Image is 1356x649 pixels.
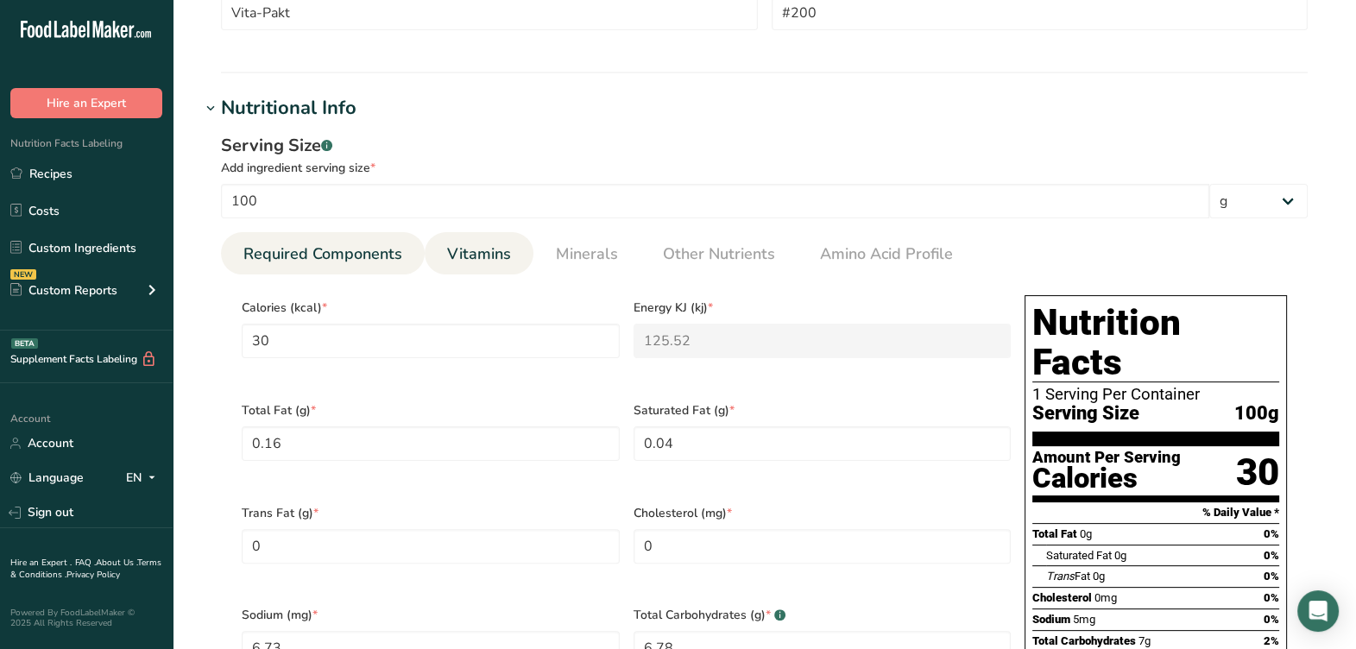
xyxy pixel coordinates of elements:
span: Amino Acid Profile [820,243,953,266]
span: Saturated Fat (g) [634,401,1012,419]
span: Energy KJ (kj) [634,299,1012,317]
span: Cholesterol [1032,591,1092,604]
span: 0g [1080,527,1092,540]
i: Trans [1046,570,1075,583]
div: Amount Per Serving [1032,450,1181,466]
button: Hire an Expert [10,88,162,118]
span: Trans Fat (g) [242,504,620,522]
span: 0% [1264,591,1279,604]
span: 0% [1264,549,1279,562]
span: 7g [1138,634,1151,647]
div: NEW [10,269,36,280]
div: 30 [1236,450,1279,495]
span: Total Carbohydrates [1032,634,1136,647]
span: Saturated Fat [1046,549,1112,562]
a: Language [10,463,84,493]
span: 0mg [1094,591,1117,604]
span: 5mg [1073,613,1095,626]
span: Total Fat (g) [242,401,620,419]
span: 0g [1114,549,1126,562]
div: Calories [1032,466,1181,491]
span: 100g [1234,403,1279,425]
span: Sodium [1032,613,1070,626]
div: Add ingredient serving size [221,159,1308,177]
div: 1 Serving Per Container [1032,386,1279,403]
a: About Us . [96,557,137,569]
h1: Nutrition Facts [1032,303,1279,382]
div: Nutritional Info [221,94,356,123]
span: Minerals [556,243,618,266]
a: FAQ . [75,557,96,569]
span: Total Carbohydrates (g) [634,606,1012,624]
a: Hire an Expert . [10,557,72,569]
span: Total Fat [1032,527,1077,540]
span: Sodium (mg) [242,606,620,624]
a: Privacy Policy [66,569,120,581]
div: Custom Reports [10,281,117,299]
div: EN [126,468,162,488]
span: 0g [1093,570,1105,583]
span: Required Components [243,243,402,266]
span: 0% [1264,570,1279,583]
span: Cholesterol (mg) [634,504,1012,522]
section: % Daily Value * [1032,502,1279,523]
a: Terms & Conditions . [10,557,161,581]
span: 0% [1264,527,1279,540]
span: Fat [1046,570,1090,583]
div: Open Intercom Messenger [1297,590,1339,632]
span: Other Nutrients [663,243,775,266]
input: Type your serving size here [221,184,1209,218]
span: Calories (kcal) [242,299,620,317]
div: Powered By FoodLabelMaker © 2025 All Rights Reserved [10,608,162,628]
span: Serving Size [1032,403,1139,425]
span: 0% [1264,613,1279,626]
div: BETA [11,338,38,349]
span: Vitamins [447,243,511,266]
div: Serving Size [221,133,1308,159]
span: 2% [1264,634,1279,647]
